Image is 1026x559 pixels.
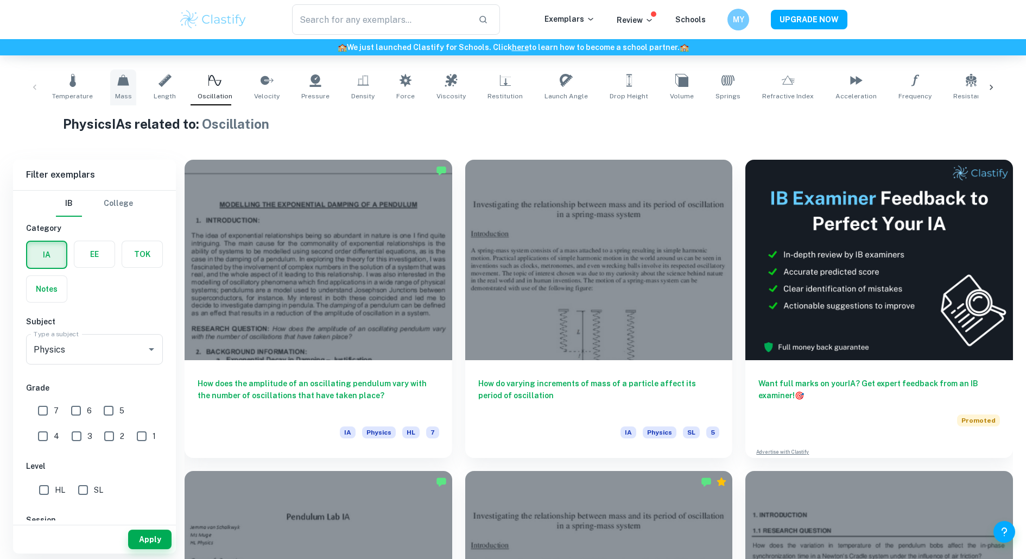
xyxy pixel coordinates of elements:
[544,91,588,101] span: Launch Angle
[835,91,877,101] span: Acceleration
[154,91,176,101] span: Length
[74,241,115,267] button: EE
[128,530,172,549] button: Apply
[54,405,59,417] span: 7
[993,521,1015,543] button: Help and Feedback
[122,241,162,267] button: TOK
[198,91,232,101] span: Oscillation
[56,191,82,217] button: IB
[898,91,932,101] span: Frequency
[436,165,447,176] img: Marked
[26,460,163,472] h6: Level
[732,14,745,26] h6: MY
[396,91,415,101] span: Force
[701,476,712,487] img: Marked
[512,43,529,52] a: here
[487,91,523,101] span: Restitution
[436,476,447,487] img: Marked
[179,9,248,30] img: Clastify logo
[52,91,93,101] span: Temperature
[716,476,727,487] div: Premium
[340,426,356,438] span: IA
[610,91,648,101] span: Drop Height
[185,160,452,458] a: How does the amplitude of an oscillating pendulum vary with the number of oscillations that have ...
[27,276,67,302] button: Notes
[762,91,814,101] span: Refractive Index
[745,160,1013,360] img: Thumbnail
[957,414,1000,426] span: Promoted
[301,91,330,101] span: Pressure
[87,405,92,417] span: 6
[55,484,65,496] span: HL
[795,391,804,400] span: 🎯
[758,378,1000,401] h6: Want full marks on your IA ? Get expert feedback from an IB examiner!
[26,514,163,526] h6: Session
[34,329,79,338] label: Type a subject
[643,426,676,438] span: Physics
[544,13,595,25] p: Exemplars
[94,484,103,496] span: SL
[436,91,466,101] span: Viscosity
[727,9,749,30] button: MY
[620,426,636,438] span: IA
[144,342,159,357] button: Open
[351,91,375,101] span: Density
[120,430,124,442] span: 2
[670,91,694,101] span: Volume
[2,41,1024,53] h6: We just launched Clastify for Schools. Click to learn how to become a school partner.
[153,430,156,442] span: 1
[119,405,124,417] span: 5
[292,4,470,35] input: Search for any exemplars...
[338,43,347,52] span: 🏫
[478,378,720,413] h6: How do varying increments of mass of a particle affect its period of oscillation
[202,116,269,131] span: Oscillation
[27,242,66,268] button: IA
[87,430,92,442] span: 3
[26,382,163,394] h6: Grade
[683,426,700,438] span: SL
[465,160,733,458] a: How do varying increments of mass of a particle affect its period of oscillationIAPhysicsSL5
[953,91,989,101] span: Resistance
[56,191,133,217] div: Filter type choice
[63,114,963,134] h1: Physics IAs related to:
[26,222,163,234] h6: Category
[198,378,439,413] h6: How does the amplitude of an oscillating pendulum vary with the number of oscillations that have ...
[26,316,163,328] h6: Subject
[715,91,740,101] span: Springs
[706,426,719,438] span: 5
[680,43,689,52] span: 🏫
[617,14,654,26] p: Review
[115,91,132,101] span: Mass
[54,430,59,442] span: 4
[254,91,280,101] span: Velocity
[362,426,396,438] span: Physics
[426,426,439,438] span: 7
[675,15,706,24] a: Schools
[771,10,847,29] button: UPGRADE NOW
[756,448,809,456] a: Advertise with Clastify
[104,191,133,217] button: College
[13,160,176,190] h6: Filter exemplars
[402,426,420,438] span: HL
[745,160,1013,458] a: Want full marks on yourIA? Get expert feedback from an IB examiner!PromotedAdvertise with Clastify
